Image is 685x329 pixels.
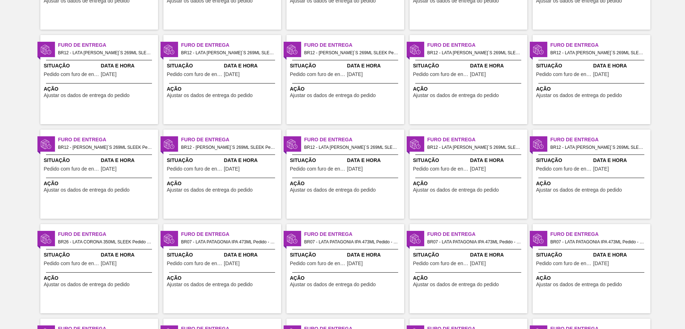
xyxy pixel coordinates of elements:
font: Pedido com furo de entrega [44,166,106,172]
span: 20/08/2025, [347,166,363,172]
span: Furo de Entrega [550,136,650,143]
font: Ajustar os dados de entrega do pedido [290,92,376,98]
font: Data e Hora [101,63,135,69]
font: Ação [413,275,428,281]
span: 20/08/2025, [470,261,486,266]
font: Ação [536,86,551,92]
font: BR07 - LATA PATAGONIA IPA 473ML Pedido - 648826 [181,239,285,244]
img: status [287,233,298,244]
font: Ajustar os dados de entrega do pedido [44,187,130,193]
span: Situação [167,251,222,259]
font: Furo de Entrega [181,42,229,48]
font: [DATE] [224,166,240,172]
font: Situação [413,252,439,258]
span: Pedido com furo de entrega [536,72,592,77]
span: Pedido com furo de entrega [536,261,592,266]
font: Data e Hora [101,157,135,163]
img: status [533,139,544,150]
span: Furo de Entrega [304,136,404,143]
span: 20/08/2025, [101,261,117,266]
font: Pedido com furo de entrega [413,260,475,266]
span: 20/08/2025, [593,261,609,266]
span: Data e Hora [101,251,156,259]
span: Furo de Entrega [427,231,527,238]
font: Ação [290,275,305,281]
span: Situação [413,157,468,164]
span: 20/08/2025, [224,261,240,266]
font: Ação [167,181,182,186]
span: 20/08/2025, [470,72,486,77]
span: Pedido com furo de entrega [413,72,468,77]
span: BR07 - LATA PATAGONIA IPA 473ML Pedido - 648826 [181,238,275,246]
font: Situação [44,157,70,163]
font: BR12 - LATA [PERSON_NAME]´S 269ML SLEEK Pedido - 621551 [58,50,185,55]
span: Situação [44,157,99,164]
font: Furo de Entrega [181,231,229,237]
font: Ajustar os dados de entrega do pedido [167,282,253,287]
font: [DATE] [470,260,486,266]
font: Data e Hora [224,157,258,163]
img: status [41,233,51,244]
font: Data e Hora [224,63,258,69]
font: Furo de Entrega [304,137,352,142]
span: BR12 - LATA MIKE´S 269ML SLEEK Pedido - 621552 [304,143,399,151]
span: Pedido com furo de entrega [290,166,345,172]
span: Situação [536,157,592,164]
font: BR07 - LATA PATAGONIA IPA 473ML Pedido - 717697 [304,239,408,244]
span: Data e Hora [470,251,526,259]
font: Ajustar os dados de entrega do pedido [413,282,499,287]
font: Ação [167,275,182,281]
span: Situação [290,251,345,259]
font: Pedido com furo de entrega [536,260,598,266]
span: Furo de Entrega [550,41,650,49]
font: [DATE] [593,71,609,77]
span: BR12 - LATA MIKE´S 269ML SLEEK Pedido - 642071 [550,49,645,57]
img: status [287,139,298,150]
span: Data e Hora [224,251,279,259]
font: [DATE] [470,166,486,172]
span: 20/08/2025, [224,166,240,172]
font: Situação [167,63,193,69]
span: Furo de Entrega [427,41,527,49]
font: Situação [413,157,439,163]
font: Situação [44,252,70,258]
font: Ajustar os dados de entrega do pedido [290,187,376,193]
font: Furo de Entrega [550,42,599,48]
span: Furo de Entrega [181,41,281,49]
span: Situação [290,62,345,70]
span: 20/08/2025, [101,166,117,172]
span: Data e Hora [347,251,402,259]
font: [DATE] [347,260,363,266]
span: BR12 - LATA MIKE´S 269ML SLEEK Pedido - 621551 [58,49,152,57]
span: 20/08/2025, [347,261,363,266]
font: BR12 - LATA [PERSON_NAME]´S 269ML SLEEK Pedido - 636768 [181,50,308,55]
span: Furo de Entrega [181,136,281,143]
font: Ajustar os dados de entrega do pedido [44,282,130,287]
span: Situação [413,62,468,70]
font: Data e Hora [224,252,258,258]
span: Situação [44,62,99,70]
span: Situação [536,62,592,70]
font: Ajustar os dados de entrega do pedido [167,187,253,193]
span: Situação [290,157,345,164]
font: Ajustar os dados de entrega do pedido [167,92,253,98]
font: BR12 - LATA [PERSON_NAME]´S 269ML SLEEK Pedido - 621994 [550,145,677,150]
font: Ajustar os dados de entrega do pedido [536,187,622,193]
font: Data e Hora [470,63,504,69]
font: Furo de Entrega [427,42,476,48]
font: Pedido com furo de entrega [536,71,598,77]
span: Situação [44,251,99,259]
font: Situação [536,252,562,258]
span: Data e Hora [347,62,402,70]
font: Ação [536,181,551,186]
img: status [533,233,544,244]
font: Ajustar os dados de entrega do pedido [290,282,376,287]
font: Pedido com furo de entrega [167,260,229,266]
font: BR12 - [PERSON_NAME]´S 269ML SLEEK Pedido - 642069 [304,50,420,55]
font: [DATE] [593,166,609,172]
span: BR12 - LATA MIKE´S 269ML SLEEK Pedido - 642070 [427,49,522,57]
span: BR26 - LATA CORONA 350ML SLEEK Pedido - 1985839 [58,238,152,246]
font: Data e Hora [593,157,627,163]
span: Pedido com furo de entrega [167,166,222,172]
font: Data e Hora [593,63,627,69]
